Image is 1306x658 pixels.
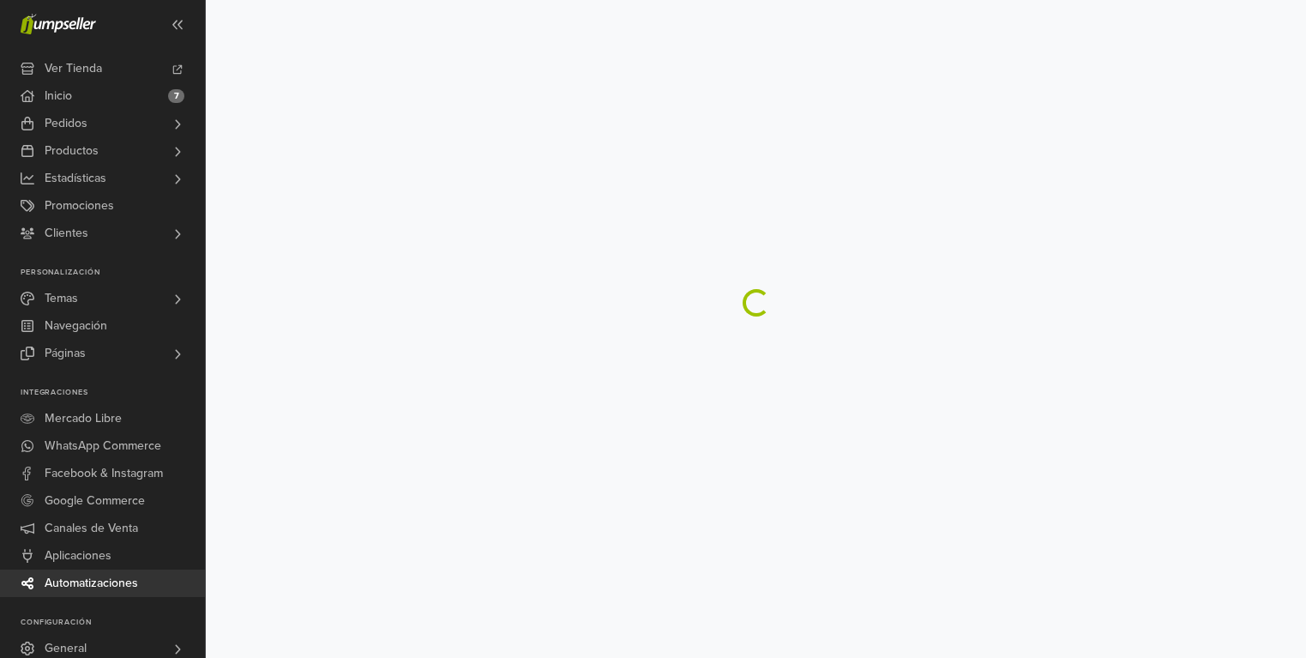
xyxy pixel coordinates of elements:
[45,460,163,487] span: Facebook & Instagram
[45,55,102,82] span: Ver Tienda
[45,432,161,460] span: WhatsApp Commerce
[45,110,87,137] span: Pedidos
[45,165,106,192] span: Estadísticas
[45,192,114,220] span: Promociones
[45,220,88,247] span: Clientes
[45,340,86,367] span: Páginas
[168,89,184,103] span: 7
[45,285,78,312] span: Temas
[21,618,205,628] p: Configuración
[45,515,138,542] span: Canales de Venta
[45,137,99,165] span: Productos
[45,570,138,597] span: Automatizaciones
[21,388,205,398] p: Integraciones
[45,82,72,110] span: Inicio
[21,268,205,278] p: Personalización
[45,405,122,432] span: Mercado Libre
[45,487,145,515] span: Google Commerce
[45,542,111,570] span: Aplicaciones
[45,312,107,340] span: Navegación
